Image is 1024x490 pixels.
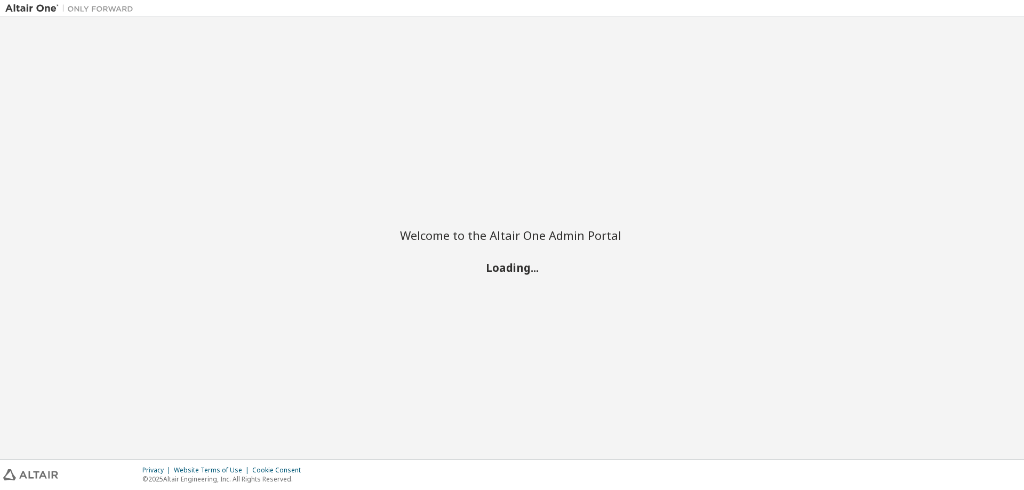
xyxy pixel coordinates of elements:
[252,466,307,475] div: Cookie Consent
[400,260,624,274] h2: Loading...
[142,466,174,475] div: Privacy
[174,466,252,475] div: Website Terms of Use
[3,469,58,480] img: altair_logo.svg
[400,228,624,243] h2: Welcome to the Altair One Admin Portal
[5,3,139,14] img: Altair One
[142,475,307,484] p: © 2025 Altair Engineering, Inc. All Rights Reserved.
